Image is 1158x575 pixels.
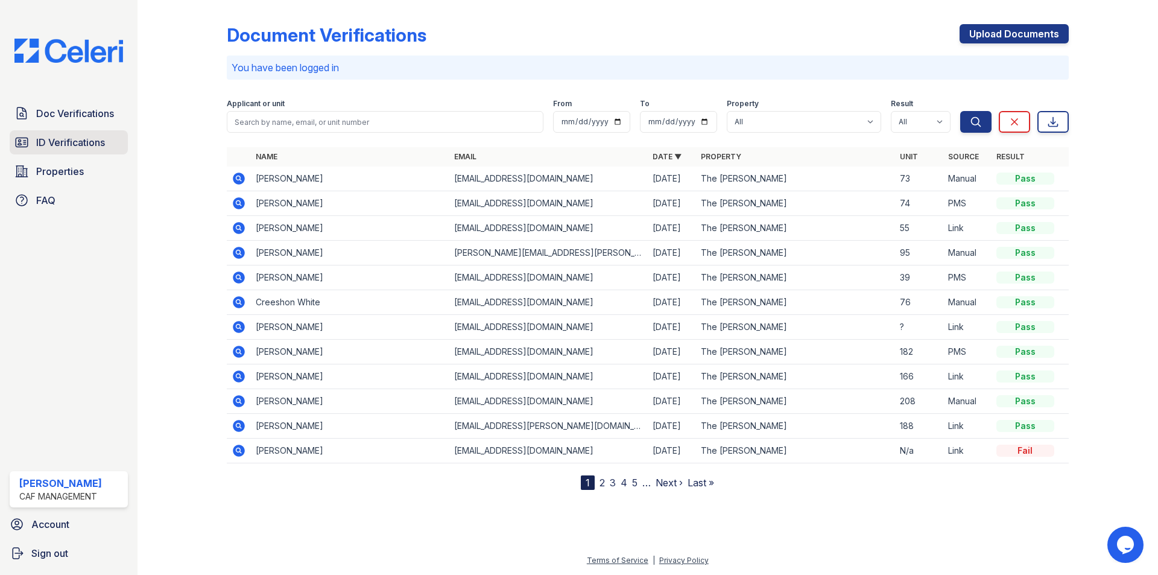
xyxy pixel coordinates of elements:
td: The [PERSON_NAME] [696,340,894,364]
span: Properties [36,164,84,179]
a: Last » [688,477,714,489]
td: [DATE] [648,414,696,439]
a: ID Verifications [10,130,128,154]
div: Pass [996,321,1054,333]
td: 55 [895,216,943,241]
td: The [PERSON_NAME] [696,191,894,216]
td: [EMAIL_ADDRESS][DOMAIN_NAME] [449,340,648,364]
td: Manual [943,389,992,414]
td: Link [943,439,992,463]
td: 73 [895,167,943,191]
td: [DATE] [648,340,696,364]
td: ? [895,315,943,340]
td: [EMAIL_ADDRESS][DOMAIN_NAME] [449,439,648,463]
td: The [PERSON_NAME] [696,241,894,265]
td: 182 [895,340,943,364]
label: From [553,99,572,109]
td: [PERSON_NAME] [251,265,449,290]
td: [PERSON_NAME] [251,216,449,241]
a: Result [996,152,1025,161]
td: 39 [895,265,943,290]
td: Link [943,414,992,439]
div: | [653,556,655,565]
span: … [642,475,651,490]
a: Property [701,152,741,161]
td: PMS [943,191,992,216]
div: Pass [996,197,1054,209]
td: [PERSON_NAME] [251,340,449,364]
td: 95 [895,241,943,265]
td: 188 [895,414,943,439]
div: Document Verifications [227,24,426,46]
td: [DATE] [648,389,696,414]
a: Properties [10,159,128,183]
td: [PERSON_NAME] [251,191,449,216]
td: The [PERSON_NAME] [696,290,894,315]
td: Creeshon White [251,290,449,315]
td: [PERSON_NAME] [251,439,449,463]
td: [PERSON_NAME] [251,364,449,389]
a: Source [948,152,979,161]
div: Pass [996,173,1054,185]
span: ID Verifications [36,135,105,150]
td: [DATE] [648,290,696,315]
td: The [PERSON_NAME] [696,167,894,191]
div: Pass [996,346,1054,358]
img: CE_Logo_Blue-a8612792a0a2168367f1c8372b55b34899dd931a85d93a1a3d3e32e68fde9ad4.png [5,39,133,63]
div: Pass [996,247,1054,259]
td: [EMAIL_ADDRESS][DOMAIN_NAME] [449,389,648,414]
td: [DATE] [648,439,696,463]
td: The [PERSON_NAME] [696,216,894,241]
a: Email [454,152,476,161]
a: Sign out [5,541,133,565]
a: Upload Documents [960,24,1069,43]
div: Pass [996,222,1054,234]
a: Next › [656,477,683,489]
label: Property [727,99,759,109]
td: 76 [895,290,943,315]
td: [EMAIL_ADDRESS][PERSON_NAME][DOMAIN_NAME] [449,414,648,439]
a: Unit [900,152,918,161]
label: Applicant or unit [227,99,285,109]
td: [PERSON_NAME] [251,414,449,439]
td: [EMAIL_ADDRESS][DOMAIN_NAME] [449,315,648,340]
label: To [640,99,650,109]
td: [EMAIL_ADDRESS][DOMAIN_NAME] [449,265,648,290]
td: [DATE] [648,364,696,389]
td: [DATE] [648,315,696,340]
td: Link [943,315,992,340]
td: Link [943,216,992,241]
div: 1 [581,475,595,490]
td: Manual [943,241,992,265]
td: [DATE] [648,167,696,191]
td: N/a [895,439,943,463]
td: [EMAIL_ADDRESS][DOMAIN_NAME] [449,216,648,241]
div: Pass [996,296,1054,308]
td: [PERSON_NAME][EMAIL_ADDRESS][PERSON_NAME][DOMAIN_NAME] [449,241,648,265]
div: CAF Management [19,491,102,503]
td: The [PERSON_NAME] [696,265,894,290]
p: You have been logged in [232,60,1064,75]
a: 2 [600,477,605,489]
span: Account [31,517,69,532]
a: Date ▼ [653,152,682,161]
span: FAQ [36,193,55,208]
td: The [PERSON_NAME] [696,414,894,439]
span: Sign out [31,546,68,561]
td: [DATE] [648,216,696,241]
td: [PERSON_NAME] [251,167,449,191]
td: [EMAIL_ADDRESS][DOMAIN_NAME] [449,290,648,315]
label: Result [891,99,913,109]
td: PMS [943,265,992,290]
td: The [PERSON_NAME] [696,315,894,340]
td: 208 [895,389,943,414]
td: [PERSON_NAME] [251,389,449,414]
td: [DATE] [648,241,696,265]
td: [PERSON_NAME] [251,315,449,340]
a: Terms of Service [587,556,648,565]
div: Fail [996,445,1054,457]
div: Pass [996,395,1054,407]
a: Doc Verifications [10,101,128,125]
div: [PERSON_NAME] [19,476,102,491]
